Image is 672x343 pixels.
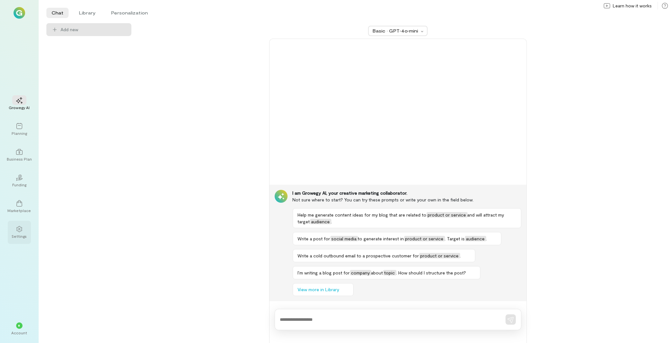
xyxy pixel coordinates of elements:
span: Write a post for [298,236,330,241]
div: Account [12,330,27,335]
li: Chat [46,8,69,18]
a: Growegy AI [8,92,31,115]
button: Help me generate content ideas for my blog that are related toproduct or serviceand will attract ... [293,208,521,228]
div: Business Plan [7,156,32,162]
span: about [371,270,383,275]
span: social media [330,236,358,241]
span: and will attract my target [298,212,504,224]
button: Write a post forsocial mediato generate interest inproduct or service. Target isaudience. [293,232,501,245]
span: audience [310,219,331,224]
span: product or service [404,236,445,241]
div: Growegy AI [9,105,30,110]
span: product or service [419,253,460,258]
li: Personalization [106,8,153,18]
li: Library [74,8,101,18]
span: product or service [427,212,468,218]
span: topic [383,270,396,275]
span: Write a cold outbound email to a prospective customer for [298,253,419,258]
span: to generate interest in [358,236,404,241]
span: Help me generate content ideas for my blog that are related to [298,212,427,218]
span: Add new [61,26,126,33]
span: Learn how it works [613,3,652,9]
button: I’m writing a blog post forcompanyabouttopic. How should I structure the post? [293,266,480,279]
a: Planning [8,118,31,141]
div: Marketplace [8,208,31,213]
div: Settings [12,234,27,239]
span: I’m writing a blog post for [298,270,350,275]
div: I am Growegy AI, your creative marketing collaborator. [293,190,521,196]
span: . How should I structure the post? [396,270,466,275]
div: *Account [8,317,31,340]
button: Write a cold outbound email to a prospective customer forproduct or service. [293,249,475,262]
div: Funding [12,182,26,187]
a: Funding [8,169,31,192]
a: Settings [8,221,31,244]
div: Basic · GPT‑4o‑mini [373,28,419,34]
span: . [460,253,461,258]
span: View more in Library [298,286,339,293]
button: View more in Library [293,283,354,296]
span: . Target is [445,236,465,241]
div: Not sure where to start? You can try these prompts or write your own in the field below. [293,196,521,203]
a: Business Plan [8,144,31,167]
span: audience [465,236,486,241]
span: company [350,270,371,275]
a: Marketplace [8,195,31,218]
div: Planning [12,131,27,136]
